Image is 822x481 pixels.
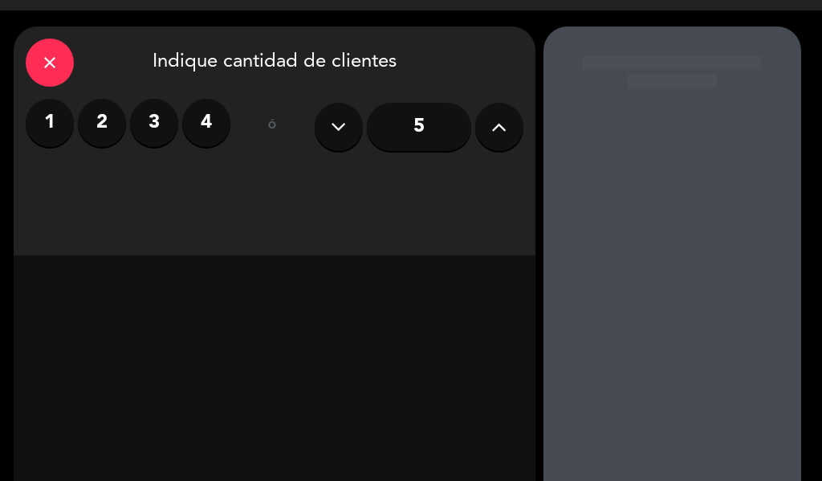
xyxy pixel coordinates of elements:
div: Indique cantidad de clientes [26,39,523,87]
label: 4 [182,99,230,147]
label: 1 [26,99,74,147]
label: 3 [130,99,178,147]
i: close [40,53,59,72]
label: 2 [78,99,126,147]
div: ó [246,99,299,155]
